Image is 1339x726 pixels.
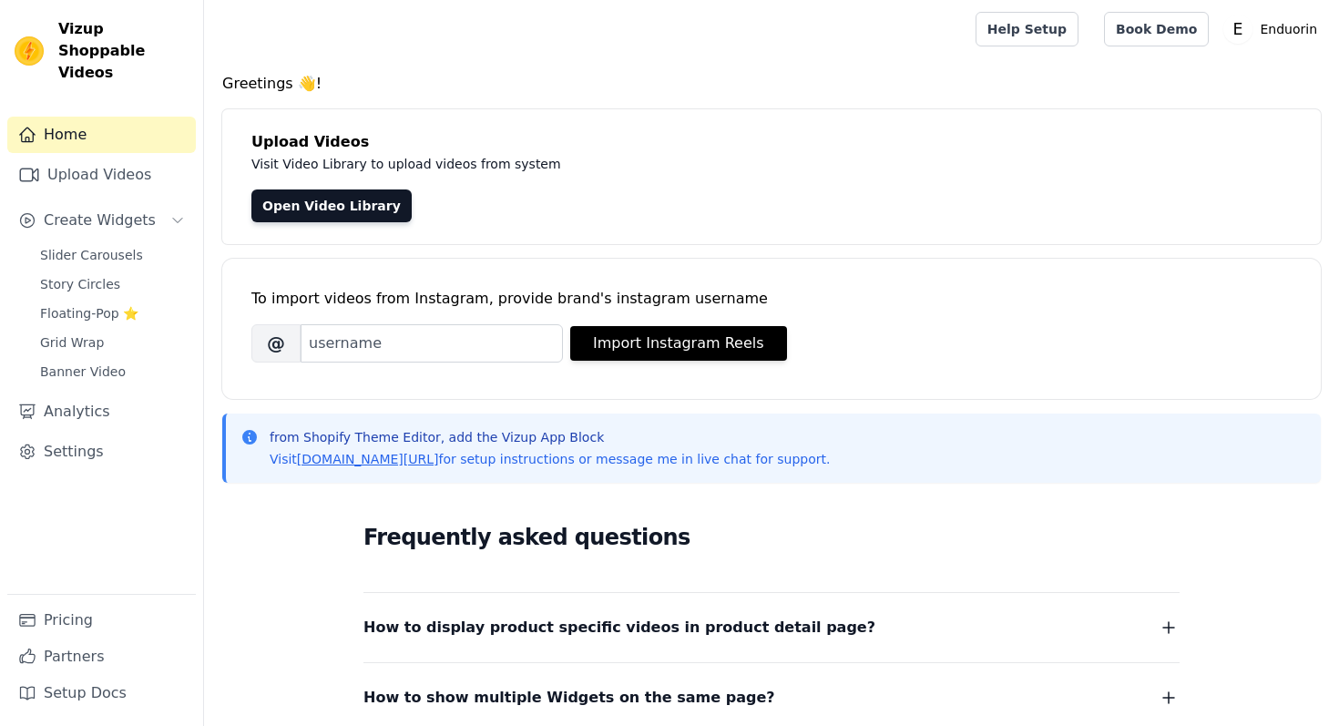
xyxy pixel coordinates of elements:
p: from Shopify Theme Editor, add the Vizup App Block [270,428,830,446]
span: Grid Wrap [40,333,104,352]
p: Enduorin [1252,13,1324,46]
a: Book Demo [1104,12,1209,46]
a: Upload Videos [7,157,196,193]
button: How to display product specific videos in product detail page? [363,615,1180,640]
div: To import videos from Instagram, provide brand's instagram username [251,288,1292,310]
button: Import Instagram Reels [570,326,787,361]
h4: Upload Videos [251,131,1292,153]
input: username [301,324,563,363]
a: Help Setup [976,12,1078,46]
button: E Enduorin [1223,13,1324,46]
span: Slider Carousels [40,246,143,264]
text: E [1233,20,1243,38]
span: @ [251,324,301,363]
span: Floating-Pop ⭐ [40,304,138,322]
span: Banner Video [40,363,126,381]
span: How to show multiple Widgets on the same page? [363,685,775,711]
a: Grid Wrap [29,330,196,355]
p: Visit for setup instructions or message me in live chat for support. [270,450,830,468]
button: How to show multiple Widgets on the same page? [363,685,1180,711]
a: Partners [7,639,196,675]
a: Setup Docs [7,675,196,711]
button: Create Widgets [7,202,196,239]
h2: Frequently asked questions [363,519,1180,556]
a: Story Circles [29,271,196,297]
a: [DOMAIN_NAME][URL] [297,452,439,466]
img: Vizup [15,36,44,66]
a: Settings [7,434,196,470]
a: Analytics [7,394,196,430]
a: Open Video Library [251,189,412,222]
a: Home [7,117,196,153]
span: Create Widgets [44,210,156,231]
a: Pricing [7,602,196,639]
span: Vizup Shoppable Videos [58,18,189,84]
a: Banner Video [29,359,196,384]
h4: Greetings 👋! [222,73,1321,95]
a: Slider Carousels [29,242,196,268]
span: How to display product specific videos in product detail page? [363,615,875,640]
p: Visit Video Library to upload videos from system [251,153,1068,175]
a: Floating-Pop ⭐ [29,301,196,326]
span: Story Circles [40,275,120,293]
